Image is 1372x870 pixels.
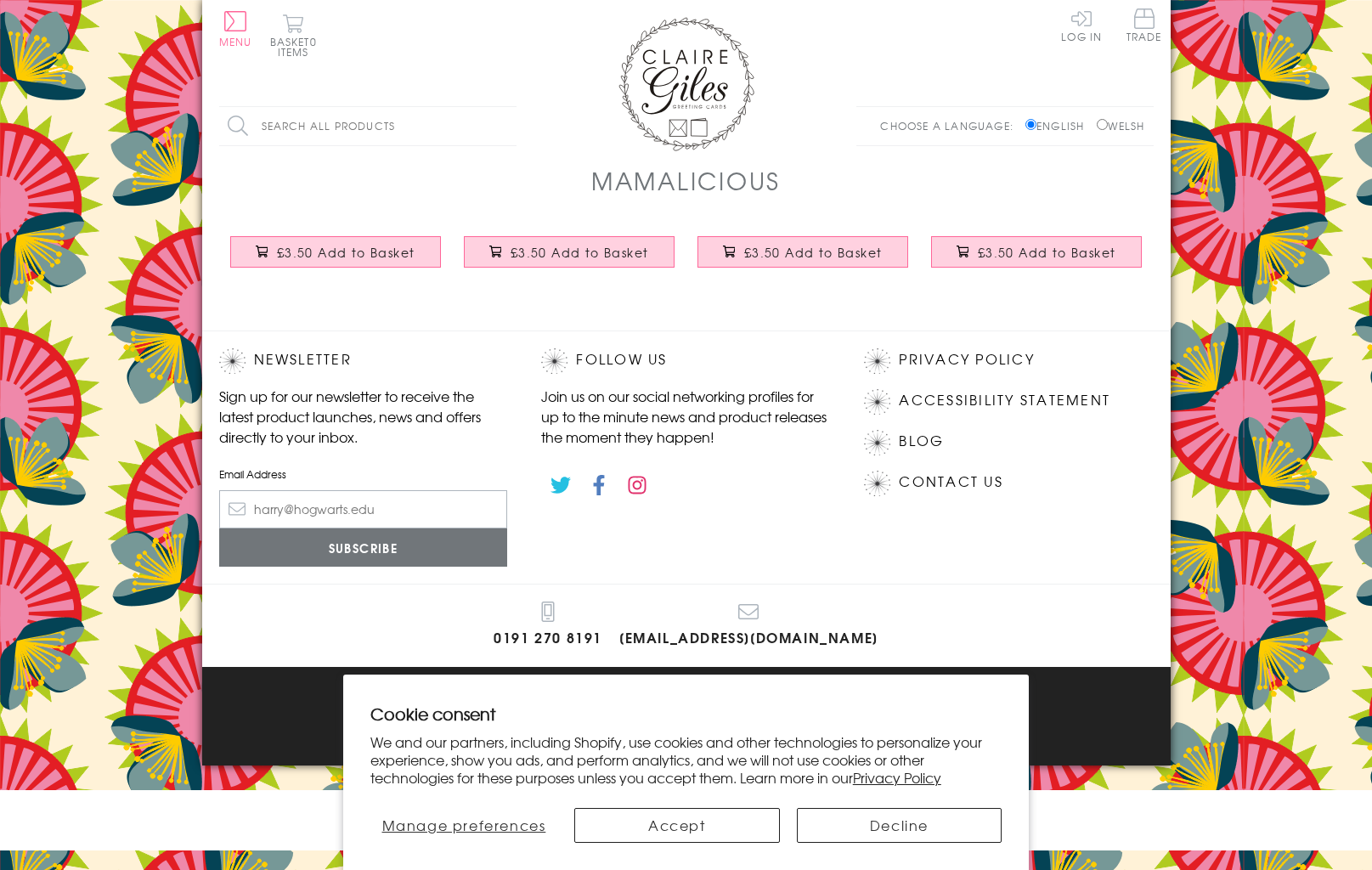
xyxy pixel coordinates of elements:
[541,348,830,374] h2: Follow Us
[219,490,508,528] input: harry@hogwarts.edu
[744,244,883,261] span: £3.50 Add to Basket
[920,223,1154,297] a: Mother's Day Card, Glitter Shoes, First Mother's Day £3.50 Add to Basket
[899,348,1034,371] a: Privacy Policy
[853,767,941,788] a: Privacy Policy
[1025,119,1036,130] input: English
[270,14,317,57] button: Basket0 items
[880,118,1022,133] p: Choose a language:
[382,815,546,835] span: Manage preferences
[219,34,252,49] span: Menu
[1097,118,1145,133] label: Welsh
[797,808,1002,843] button: Decline
[219,386,508,447] p: Sign up for our newsletter to receive the latest product launches, news and offers directly to yo...
[619,602,878,650] a: [EMAIL_ADDRESS][DOMAIN_NAME]
[370,808,557,843] button: Manage preferences
[978,244,1116,261] span: £3.50 Add to Basket
[899,471,1002,494] a: Contact Us
[219,107,517,145] input: Search all products
[219,722,1154,737] p: © 2025 .
[574,808,780,843] button: Accept
[1025,118,1093,133] label: English
[618,17,754,151] img: Claire Giles Greetings Cards
[278,34,317,59] span: 0 items
[494,602,602,650] a: 0191 270 8191
[464,236,675,268] button: £3.50 Add to Basket
[511,244,649,261] span: £3.50 Add to Basket
[686,223,920,297] a: Mother's Day Card, Shoes, Mum everyone wishes they had £3.50 Add to Basket
[931,236,1142,268] button: £3.50 Add to Basket
[1097,119,1108,130] input: Welsh
[219,528,508,567] input: Subscribe
[697,236,908,268] button: £3.50 Add to Basket
[899,430,944,453] a: Blog
[541,386,830,447] p: Join us on our social networking profiles for up to the minute news and product releases the mome...
[899,389,1110,412] a: Accessibility Statement
[370,702,1002,726] h2: Cookie consent
[500,107,517,145] input: Search
[1126,8,1162,42] span: Trade
[370,733,1002,786] p: We and our partners, including Shopify, use cookies and other technologies to personalize your ex...
[277,244,415,261] span: £3.50 Add to Basket
[1061,8,1102,42] a: Log In
[591,163,781,198] h1: Mamalicious
[219,223,453,297] a: Mother's Day Card, Cute Robot, Old School, Still Cool £3.50 Add to Basket
[230,236,441,268] button: £3.50 Add to Basket
[1126,8,1162,45] a: Trade
[219,348,508,374] h2: Newsletter
[219,466,508,482] label: Email Address
[453,223,686,297] a: Mother's Day Card, Call for Love, Press for Champagne £3.50 Add to Basket
[219,11,252,47] button: Menu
